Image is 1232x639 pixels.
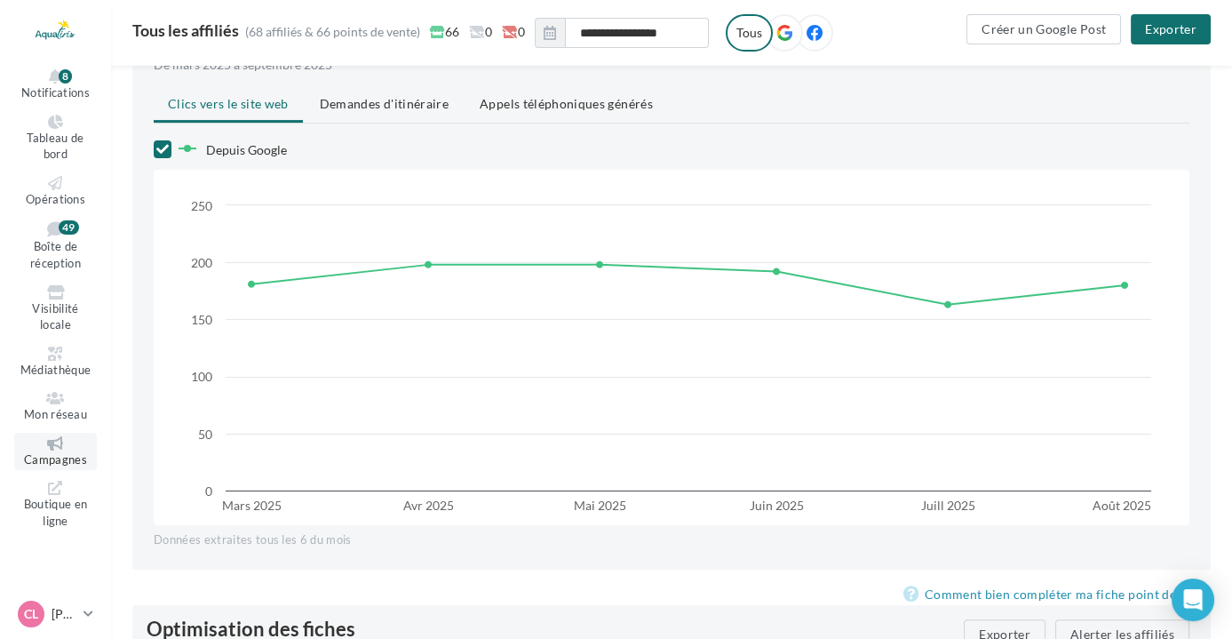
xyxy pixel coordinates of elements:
[14,66,97,104] button: Notifications 8
[198,427,212,442] text: 50
[26,192,85,206] span: Opérations
[430,23,459,41] span: 66
[480,96,653,111] span: Appels téléphoniques générés
[469,23,492,41] span: 0
[14,343,97,381] a: Médiathèque
[14,111,97,165] a: Tableau de bord
[205,483,212,499] text: 0
[24,452,87,467] span: Campagnes
[966,14,1121,44] button: Créer un Google Post
[750,498,804,513] text: Juin 2025
[132,22,239,38] div: Tous les affiliés
[59,69,72,84] div: 8
[1093,498,1151,513] text: Août 2025
[24,407,87,421] span: Mon réseau
[191,198,212,213] text: 250
[320,96,449,111] span: Demandes d'itinéraire
[903,584,1211,605] a: Comment bien compléter ma fiche point de vente
[1131,14,1211,44] button: Exporter
[191,312,212,327] text: 150
[14,597,97,631] a: CL [PERSON_NAME]
[52,605,76,623] p: [PERSON_NAME]
[27,131,83,162] span: Tableau de bord
[245,23,420,41] div: (68 affiliés & 66 points de vente)
[147,619,355,639] div: Optimisation des fiches
[32,301,78,332] span: Visibilité locale
[24,498,88,529] span: Boutique en ligne
[59,220,79,235] div: 49
[574,498,626,513] text: Mai 2025
[191,255,212,270] text: 200
[403,498,454,513] text: Avr 2025
[191,369,212,384] text: 100
[24,605,38,623] span: CL
[726,14,773,52] label: Tous
[14,477,97,531] a: Boutique en ligne
[502,23,525,41] span: 0
[20,363,91,377] span: Médiathèque
[154,532,1189,548] div: Données extraites tous les 6 du mois
[222,498,282,513] text: Mars 2025
[1172,579,1214,621] div: Open Intercom Messenger
[14,172,97,211] a: Opérations
[30,240,81,271] span: Boîte de réception
[921,498,975,513] text: Juill 2025
[14,282,97,336] a: Visibilité locale
[14,433,97,471] a: Campagnes
[21,85,90,100] span: Notifications
[206,141,287,156] span: Depuis Google
[14,387,97,426] a: Mon réseau
[14,217,97,274] a: Boîte de réception 49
